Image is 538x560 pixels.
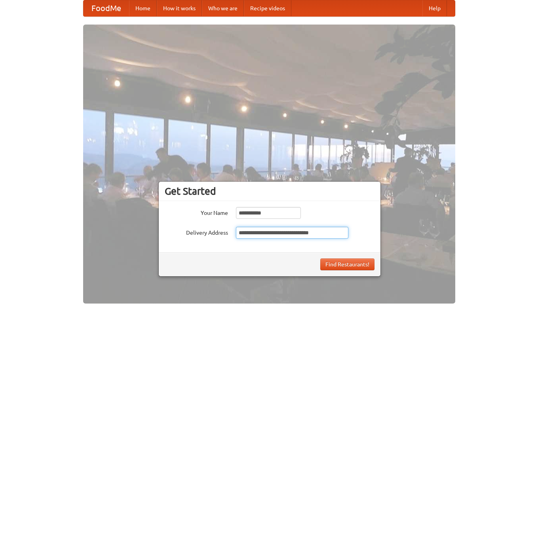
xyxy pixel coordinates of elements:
button: Find Restaurants! [320,258,375,270]
label: Delivery Address [165,227,228,237]
a: Home [129,0,157,16]
a: Who we are [202,0,244,16]
a: FoodMe [84,0,129,16]
label: Your Name [165,207,228,217]
a: Recipe videos [244,0,291,16]
a: Help [422,0,447,16]
h3: Get Started [165,185,375,197]
a: How it works [157,0,202,16]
